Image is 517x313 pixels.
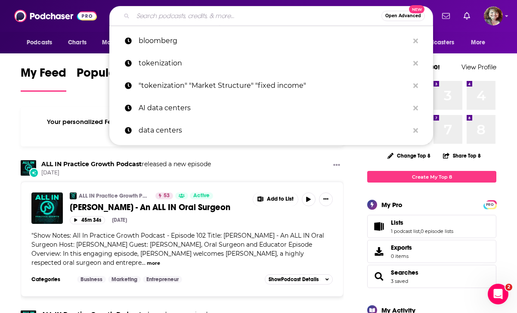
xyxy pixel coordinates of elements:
a: Create My Top 8 [367,171,496,183]
button: open menu [21,34,63,51]
a: PRO [485,201,495,208]
button: more [147,260,160,267]
span: For Podcasters [413,37,454,49]
a: 3 saved [391,278,408,284]
input: Search podcasts, credits, & more... [133,9,381,23]
a: 53 [155,192,173,199]
button: ShowPodcast Details [265,274,333,285]
a: Charts [62,34,92,51]
a: bloomberg [109,30,433,52]
p: data centers [139,119,409,142]
img: ALL IN Practice Growth Podcast [21,160,36,176]
span: " [31,232,324,267]
span: [DATE] [41,169,211,177]
h3: Categories [31,276,70,283]
a: Exports [367,240,496,263]
span: [PERSON_NAME] - An ALL IN Oral Surgeon [70,202,230,213]
img: Dr. Rick Kapitan - An ALL IN Oral Surgeon [31,192,63,224]
a: "tokenization" "Market Structure" "fixed income" [109,74,433,97]
span: Charts [68,37,87,49]
span: Show Podcast Details [269,276,319,282]
a: [PERSON_NAME] - An ALL IN Oral Surgeon [70,202,247,213]
span: PRO [485,201,495,208]
span: 53 [164,192,170,200]
a: 1 podcast list [391,228,420,234]
a: My Feed [21,65,66,92]
span: Exports [391,244,412,251]
span: Open Advanced [385,14,421,18]
button: open menu [96,34,144,51]
span: My Feed [21,65,66,85]
button: Show More Button [330,160,344,171]
span: More [471,37,486,49]
img: Podchaser - Follow, Share and Rate Podcasts [14,8,97,24]
a: Lists [370,220,387,232]
a: data centers [109,119,433,142]
span: 0 items [391,253,412,259]
span: Logged in as ronnie54400 [484,6,503,25]
p: bloomberg [139,30,409,52]
p: "tokenization" "Market Structure" "fixed income" [139,74,409,97]
span: Searches [367,265,496,288]
button: Show More Button [253,192,298,206]
a: ALL IN Practice Growth Podcast [79,192,150,199]
a: Popular Feed [77,65,150,92]
a: ALL IN Practice Growth Podcast [41,160,142,168]
span: Monitoring [102,37,133,49]
a: Marketing [108,276,141,283]
button: Share Top 8 [443,147,481,164]
a: Searches [391,269,418,276]
button: Show More Button [319,192,333,206]
button: Open AdvancedNew [381,11,425,21]
a: Searches [370,270,387,282]
span: 2 [505,284,512,291]
p: AI data centers [139,97,409,119]
div: My Pro [381,201,402,209]
span: Add to List [267,196,294,202]
a: Show notifications dropdown [460,9,474,23]
a: tokenization [109,52,433,74]
span: ... [142,259,146,267]
div: [DATE] [112,217,127,223]
a: Lists [391,219,453,226]
h3: released a new episode [41,160,211,168]
a: Active [190,192,213,199]
span: Exports [370,245,387,257]
button: Show profile menu [484,6,503,25]
iframe: Intercom live chat [488,284,508,304]
img: User Profile [484,6,503,25]
span: Active [193,192,210,200]
span: Lists [391,219,403,226]
a: AI data centers [109,97,433,119]
button: open menu [465,34,496,51]
button: 45m 34s [70,216,105,224]
span: Podcasts [27,37,52,49]
span: , [420,228,421,234]
a: 0 episode lists [421,228,453,234]
a: Business [77,276,106,283]
span: New [409,5,424,13]
a: View Profile [461,63,496,71]
a: Entrepreneur [143,276,182,283]
p: tokenization [139,52,409,74]
img: ALL IN Practice Growth Podcast [70,192,77,199]
button: open menu [407,34,467,51]
button: Change Top 8 [382,150,436,161]
a: Show notifications dropdown [439,9,453,23]
span: Lists [367,215,496,238]
span: Show Notes: All In Practice Growth Podcast - Episode 102 Title: [PERSON_NAME] - An ALL IN Oral Su... [31,232,324,267]
div: Search podcasts, credits, & more... [109,6,433,26]
span: Popular Feed [77,65,150,85]
div: Your personalized Feed is curated based on the Podcasts, Creators, Users, and Lists that you Follow. [21,107,344,146]
div: New Episode [29,168,39,177]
